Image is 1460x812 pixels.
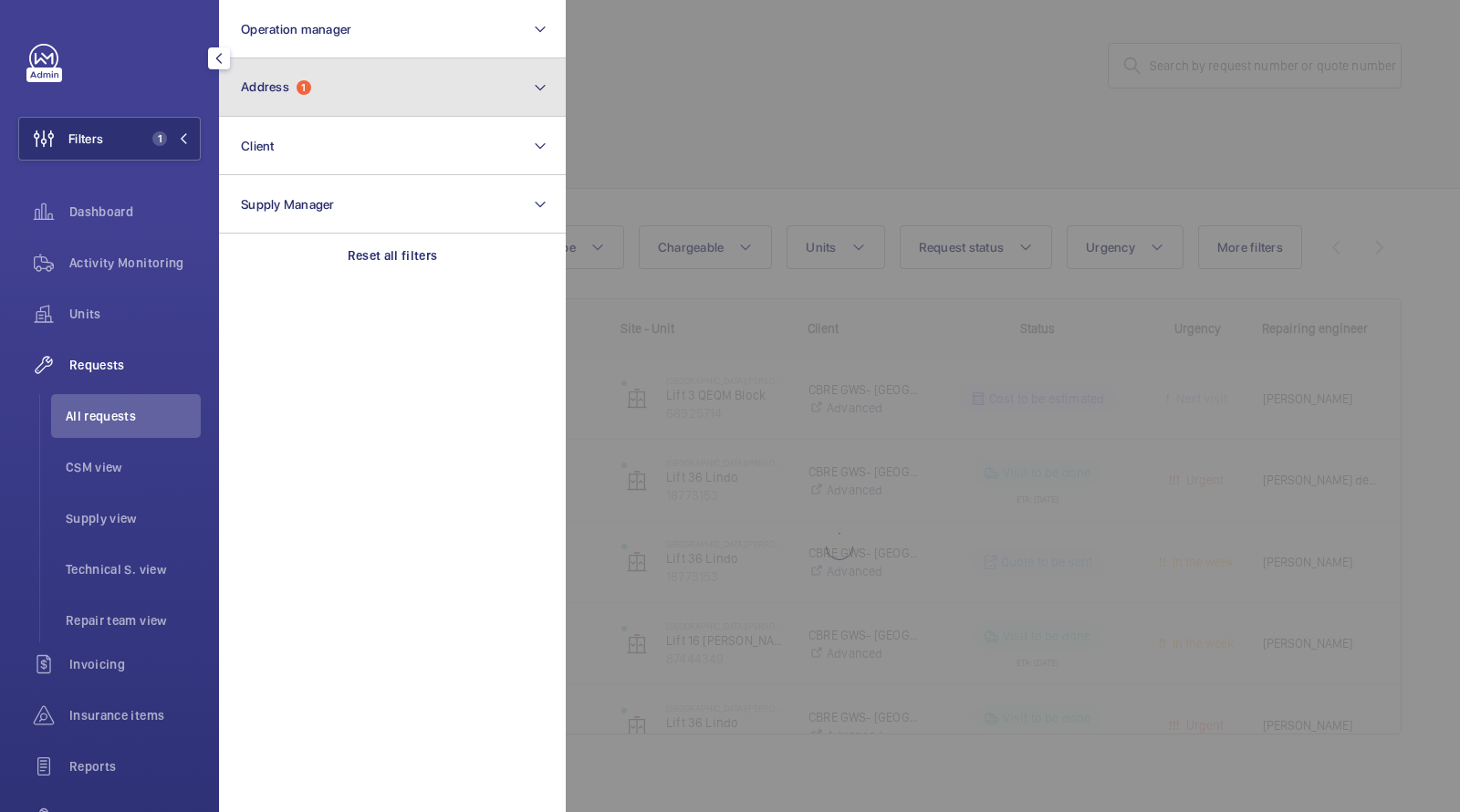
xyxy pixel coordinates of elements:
span: All requests [66,407,201,425]
span: Invoicing [69,655,201,673]
span: Requests [69,356,201,374]
span: Dashboard [69,203,201,221]
span: Technical S. view [66,560,201,578]
span: 1 [152,131,167,146]
span: Supply view [66,509,201,527]
span: Reports [69,757,201,776]
button: Filters1 [18,117,201,161]
span: Filters [68,130,103,148]
span: Insurance items [69,706,201,724]
span: Activity Monitoring [69,254,201,272]
span: Units [69,305,201,323]
span: CSM view [66,458,201,476]
span: Repair team view [66,611,201,630]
